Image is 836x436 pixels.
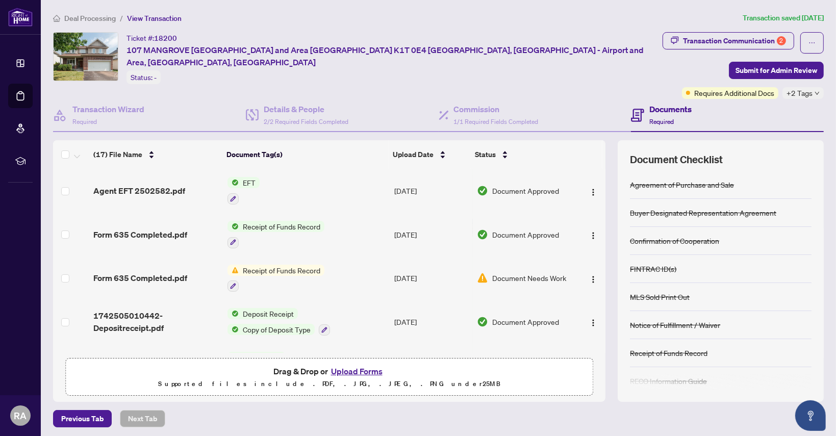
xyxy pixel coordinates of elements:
span: Document Approved [492,316,559,327]
span: Upload Date [393,149,434,160]
button: Logo [585,226,601,243]
span: Document Approved [492,229,559,240]
div: FINTRAC ID(s) [630,263,676,274]
div: Ticket #: [126,32,177,44]
button: Transaction Communication2 [663,32,794,49]
img: Status Icon [227,221,239,232]
button: Upload Forms [328,365,386,378]
th: Document Tag(s) [222,140,389,169]
button: Status IconEFT [227,177,260,204]
span: Deposit Receipt [239,308,298,319]
div: Receipt of Funds Record [630,347,707,358]
img: Logo [589,275,597,284]
th: (17) File Name [89,140,222,169]
img: logo [8,8,33,27]
span: Drag & Drop or [273,365,386,378]
span: Status [475,149,496,160]
span: down [815,91,820,96]
td: [DATE] [390,300,473,344]
th: Status [471,140,574,169]
td: [DATE] [390,213,473,257]
span: Trade Sheet [239,352,286,363]
img: Status Icon [227,265,239,276]
span: View Transaction [127,14,182,23]
button: Open asap [795,400,826,431]
span: Document Needs Work [492,272,566,284]
article: Transaction saved [DATE] [743,12,824,24]
span: Drag & Drop orUpload FormsSupported files include .PDF, .JPG, .JPEG, .PNG under25MB [66,358,593,396]
span: Document Checklist [630,152,723,167]
span: Previous Tab [61,411,104,427]
span: Copy of Deposit Type [239,324,315,335]
button: Logo [585,270,601,286]
img: Status Icon [227,324,239,335]
span: +2 Tags [787,87,813,99]
span: Required [649,118,674,125]
img: Document Status [477,185,488,196]
span: 1/1 Required Fields Completed [454,118,539,125]
h4: Documents [649,103,692,115]
div: Confirmation of Cooperation [630,235,719,246]
img: Document Status [477,229,488,240]
h4: Details & People [264,103,348,115]
p: Supported files include .PDF, .JPG, .JPEG, .PNG under 25 MB [72,378,587,390]
button: Status IconTrade Sheet [227,352,286,379]
img: Status Icon [227,177,239,188]
div: Buyer Designated Representation Agreement [630,207,776,218]
button: Submit for Admin Review [729,62,824,79]
span: 1742505010442-Depositreceipt.pdf [93,310,219,334]
span: Submit for Admin Review [736,62,817,79]
div: Notice of Fulfillment / Waiver [630,319,720,330]
td: [DATE] [390,344,473,388]
span: 18200 [154,34,177,43]
button: Logo [585,183,601,199]
span: EFT [239,177,260,188]
img: IMG-X10442121_1.jpg [54,33,118,81]
span: Required [72,118,97,125]
img: Logo [589,232,597,240]
button: Previous Tab [53,410,112,427]
span: ellipsis [808,39,816,46]
li: / [120,12,123,24]
img: Status Icon [227,308,239,319]
span: - [154,73,157,82]
div: Status: [126,70,161,84]
img: Document Status [477,272,488,284]
td: [DATE] [390,257,473,300]
span: Agent EFT 2502582.pdf [93,185,185,197]
button: Status IconReceipt of Funds Record [227,221,324,248]
span: Requires Additional Docs [694,87,774,98]
div: MLS Sold Print Out [630,291,690,302]
span: Receipt of Funds Record [239,221,324,232]
div: Transaction Communication [683,33,786,49]
span: (17) File Name [93,149,142,160]
img: Logo [589,188,597,196]
span: 107 MANGROVE [GEOGRAPHIC_DATA] and Area [GEOGRAPHIC_DATA] K1T 0E4 [GEOGRAPHIC_DATA], [GEOGRAPHIC_... [126,44,658,68]
span: RA [14,408,27,423]
img: Document Status [477,316,488,327]
button: Status IconReceipt of Funds Record [227,265,324,292]
td: [DATE] [390,169,473,213]
h4: Commission [454,103,539,115]
span: Document Approved [492,185,559,196]
button: Logo [585,314,601,330]
img: Logo [589,319,597,327]
span: Form 635 Completed.pdf [93,272,187,284]
span: 2/2 Required Fields Completed [264,118,348,125]
span: Deal Processing [64,14,116,23]
img: Status Icon [227,352,239,363]
span: Form 635 Completed.pdf [93,228,187,241]
button: Status IconDeposit ReceiptStatus IconCopy of Deposit Type [227,308,330,336]
div: 2 [777,36,786,45]
span: Receipt of Funds Record [239,265,324,276]
button: Next Tab [120,410,165,427]
span: home [53,15,60,22]
h4: Transaction Wizard [72,103,144,115]
div: Agreement of Purchase and Sale [630,179,734,190]
th: Upload Date [389,140,471,169]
